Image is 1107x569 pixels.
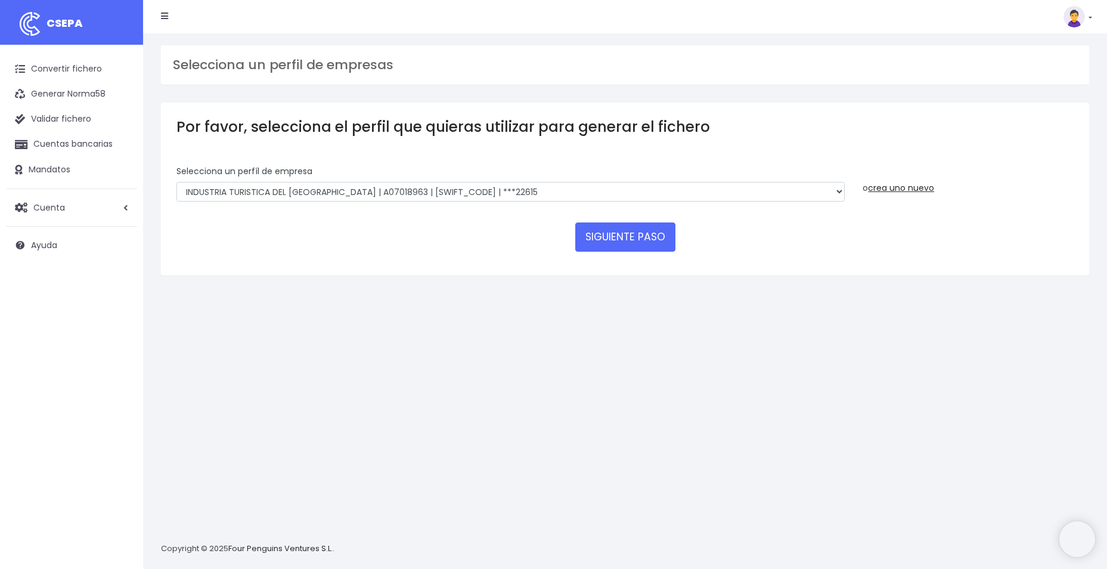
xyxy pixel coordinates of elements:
a: Mandatos [6,157,137,183]
img: profile [1063,6,1085,27]
span: CSEPA [46,16,83,30]
label: Selecciona un perfíl de empresa [176,165,312,178]
span: Ayuda [31,239,57,251]
a: Generar Norma58 [6,82,137,107]
span: Cuenta [33,201,65,213]
h3: Selecciona un perfil de empresas [173,57,1077,73]
img: logo [15,9,45,39]
a: Ayuda [6,233,137,258]
button: SIGUIENTE PASO [575,222,675,251]
a: Cuenta [6,195,137,220]
a: Cuentas bancarias [6,132,137,157]
a: crea uno nuevo [868,182,934,194]
a: Four Penguins Ventures S.L. [228,543,333,554]
a: Convertir fichero [6,57,137,82]
div: o [863,165,1074,194]
h3: Por favor, selecciona el perfil que quieras utilizar para generar el fichero [176,118,1074,135]
a: Validar fichero [6,107,137,132]
p: Copyright © 2025 . [161,543,334,555]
